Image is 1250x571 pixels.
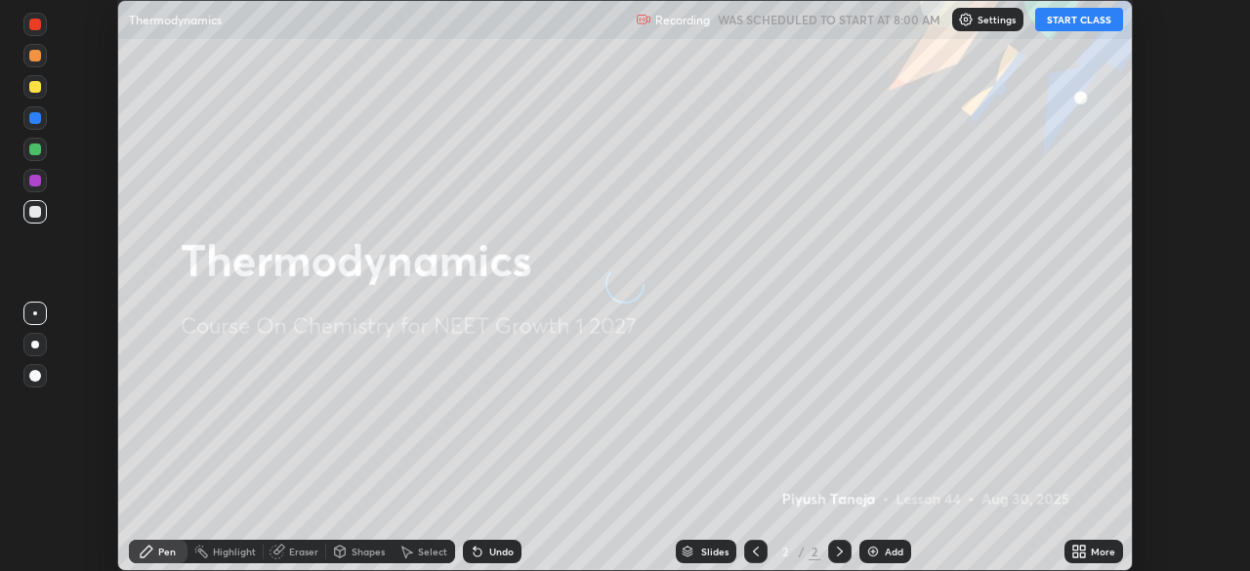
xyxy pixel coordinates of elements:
div: Select [418,547,447,556]
img: add-slide-button [865,544,881,559]
div: Shapes [352,547,385,556]
p: Thermodynamics [129,12,222,27]
div: / [799,546,805,557]
div: Add [885,547,903,556]
img: class-settings-icons [958,12,974,27]
h5: WAS SCHEDULED TO START AT 8:00 AM [718,11,940,28]
button: START CLASS [1035,8,1123,31]
div: 2 [809,543,820,560]
div: 2 [775,546,795,557]
div: Undo [489,547,514,556]
div: More [1091,547,1115,556]
p: Recording [655,13,710,27]
div: Eraser [289,547,318,556]
img: recording.375f2c34.svg [636,12,651,27]
p: Settings [978,15,1016,24]
div: Slides [701,547,729,556]
div: Highlight [213,547,256,556]
div: Pen [158,547,176,556]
